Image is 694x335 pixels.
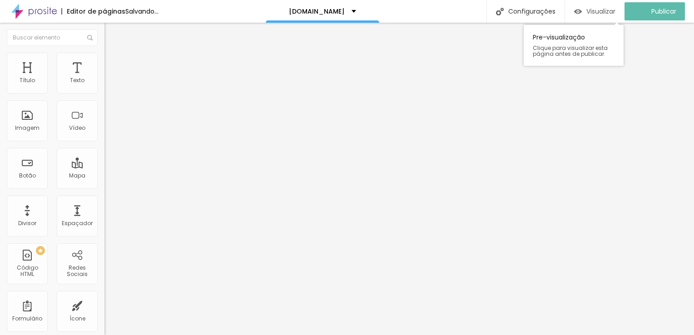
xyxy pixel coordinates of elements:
div: Botão [19,172,36,179]
button: Visualizar [565,2,625,20]
img: Icone [87,35,93,40]
iframe: Editor [104,23,694,335]
span: Visualizar [586,8,615,15]
p: [DOMAIN_NAME] [289,8,345,15]
span: Clique para visualizar esta página antes de publicar. [533,45,615,57]
span: Publicar [651,8,676,15]
div: Espaçador [62,220,93,227]
img: view-1.svg [574,8,582,15]
div: Pre-visualização [524,25,624,66]
div: Mapa [69,172,85,179]
div: Ícone [69,315,85,322]
div: Editor de páginas [61,8,125,15]
div: Título [20,77,35,84]
img: Icone [496,8,504,15]
div: Imagem [15,125,40,131]
div: Formulário [12,315,42,322]
div: Texto [70,77,84,84]
div: Salvando... [125,8,159,15]
button: Publicar [625,2,685,20]
div: Redes Sociais [59,265,95,278]
div: Vídeo [69,125,85,131]
input: Buscar elemento [7,30,98,46]
div: Divisor [18,220,36,227]
div: Código HTML [9,265,45,278]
